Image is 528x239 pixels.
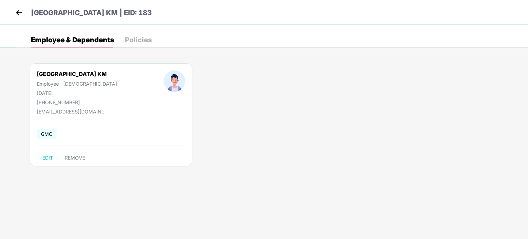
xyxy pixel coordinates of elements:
[37,99,117,105] div: [PHONE_NUMBER]
[37,129,56,139] span: GMC
[37,81,117,87] div: Employee | [DEMOGRAPHIC_DATA]
[164,70,185,92] img: profileImage
[125,36,152,43] div: Policies
[37,109,106,115] div: [EMAIL_ADDRESS][DOMAIN_NAME]
[31,8,152,18] p: [GEOGRAPHIC_DATA] KM | EID: 183
[37,152,59,163] button: EDIT
[37,70,117,77] div: [GEOGRAPHIC_DATA] KM
[31,36,114,43] div: Employee & Dependents
[59,152,91,163] button: REMOVE
[42,155,53,161] span: EDIT
[14,8,24,18] img: back
[65,155,85,161] span: REMOVE
[37,90,117,96] div: [DATE]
